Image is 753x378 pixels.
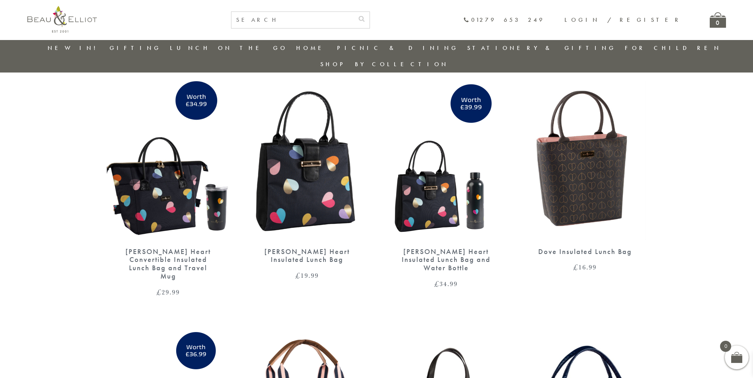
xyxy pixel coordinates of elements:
[27,6,97,32] img: logo
[537,248,633,256] div: Dove Insulated Lunch Bag
[463,17,545,23] a: 01279 653 249
[295,271,300,280] span: £
[337,44,458,52] a: Picnic & Dining
[107,81,230,240] img: Emily Heart Convertible Lunch Bag and Travel Mug
[434,279,458,288] bdi: 34.99
[385,81,508,287] a: Emily Heart Insulated Lunch Bag and Water Bottle [PERSON_NAME] Heart Insulated Lunch Bag and Wate...
[296,44,328,52] a: Home
[246,81,369,279] a: Emily Heart Insulated Lunch Bag [PERSON_NAME] Heart Insulated Lunch Bag £19.99
[170,44,287,52] a: Lunch On The Go
[573,262,597,272] bdi: 16.99
[260,248,355,264] div: [PERSON_NAME] Heart Insulated Lunch Bag
[524,81,646,240] img: Dove Insulated Lunch Bag
[246,81,369,240] img: Emily Heart Insulated Lunch Bag
[564,16,682,24] a: Login / Register
[121,248,216,281] div: [PERSON_NAME] Heart Convertible Insulated Lunch Bag and Travel Mug
[434,279,439,288] span: £
[231,12,354,28] input: SEARCH
[710,12,726,28] a: 0
[720,341,731,352] span: 0
[110,44,161,52] a: Gifting
[399,248,494,272] div: [PERSON_NAME] Heart Insulated Lunch Bag and Water Bottle
[385,81,508,240] img: Emily Heart Insulated Lunch Bag and Water Bottle
[156,287,162,297] span: £
[625,44,721,52] a: For Children
[524,81,647,271] a: Dove Insulated Lunch Bag Dove Insulated Lunch Bag £16.99
[467,44,616,52] a: Stationery & Gifting
[48,44,101,52] a: New in!
[107,81,230,296] a: Emily Heart Convertible Lunch Bag and Travel Mug [PERSON_NAME] Heart Convertible Insulated Lunch ...
[320,60,449,68] a: Shop by collection
[295,271,319,280] bdi: 19.99
[156,287,180,297] bdi: 29.99
[573,262,578,272] span: £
